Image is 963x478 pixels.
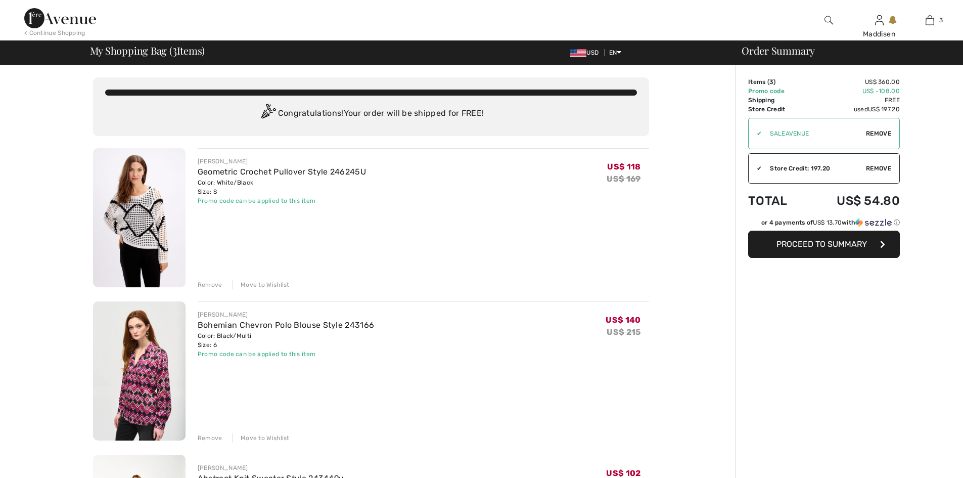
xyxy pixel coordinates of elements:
[762,164,866,173] div: Store Credit: 197.20
[866,129,891,138] span: Remove
[748,231,900,258] button: Proceed to Summary
[198,167,366,177] a: Geometric Crochet Pullover Style 246245U
[748,105,806,114] td: Store Credit
[232,280,290,289] div: Move to Wishlist
[729,46,957,56] div: Order Summary
[854,29,904,39] div: Maddisen
[198,310,374,319] div: [PERSON_NAME]
[939,16,943,25] span: 3
[748,86,806,96] td: Promo code
[866,164,891,173] span: Remove
[607,174,640,184] s: US$ 169
[762,118,866,149] input: Promo code
[926,14,934,26] img: My Bag
[806,96,900,105] td: Free
[105,104,637,124] div: Congratulations! Your order will be shipped for FREE!
[748,184,806,218] td: Total
[905,14,954,26] a: 3
[806,184,900,218] td: US$ 54.80
[570,49,603,56] span: USD
[198,196,366,205] div: Promo code can be applied to this item
[93,301,186,441] img: Bohemian Chevron Polo Blouse Style 243166
[748,218,900,231] div: or 4 payments ofUS$ 13.70withSezzle Click to learn more about Sezzle
[198,463,344,472] div: [PERSON_NAME]
[198,178,366,196] div: Color: White/Black Size: S
[748,96,806,105] td: Shipping
[749,164,762,173] div: ✔
[24,28,85,37] div: < Continue Shopping
[198,331,374,350] div: Color: Black/Multi Size: 6
[198,350,374,359] div: Promo code can be applied to this item
[258,104,278,124] img: Congratulation2.svg
[748,77,806,86] td: Items ( )
[868,106,900,113] span: US$ 197.20
[776,239,867,249] span: Proceed to Summary
[855,218,892,227] img: Sezzle
[93,148,186,287] img: Geometric Crochet Pullover Style 246245U
[198,320,374,330] a: Bohemian Chevron Polo Blouse Style 243166
[761,218,900,227] div: or 4 payments of with
[24,8,96,28] img: 1ère Avenue
[570,49,586,57] img: US Dollar
[824,14,833,26] img: search the website
[806,86,900,96] td: US$ -108.00
[606,315,640,325] span: US$ 140
[606,468,640,478] span: US$ 102
[749,129,762,138] div: ✔
[806,77,900,86] td: US$ 360.00
[232,433,290,443] div: Move to Wishlist
[90,46,205,56] span: My Shopping Bag ( Items)
[875,15,884,25] a: Sign In
[198,157,366,166] div: [PERSON_NAME]
[198,433,222,443] div: Remove
[813,219,842,226] span: US$ 13.70
[875,14,884,26] img: My Info
[172,43,177,56] span: 3
[198,280,222,289] div: Remove
[769,78,773,85] span: 3
[607,162,640,171] span: US$ 118
[607,327,640,337] s: US$ 215
[609,49,622,56] span: EN
[806,105,900,114] td: used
